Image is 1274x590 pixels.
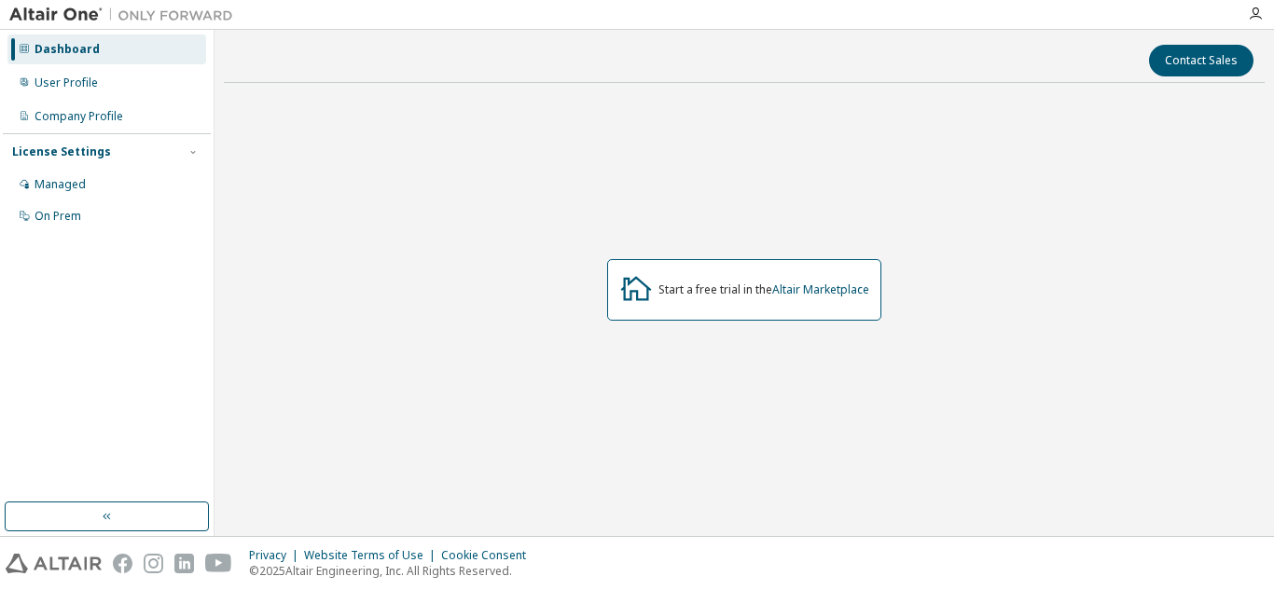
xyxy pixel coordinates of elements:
[113,554,132,573] img: facebook.svg
[35,177,86,192] div: Managed
[12,144,111,159] div: License Settings
[1149,45,1253,76] button: Contact Sales
[9,6,242,24] img: Altair One
[144,554,163,573] img: instagram.svg
[249,563,537,579] p: © 2025 Altair Engineering, Inc. All Rights Reserved.
[304,548,441,563] div: Website Terms of Use
[35,109,123,124] div: Company Profile
[6,554,102,573] img: altair_logo.svg
[35,42,100,57] div: Dashboard
[441,548,537,563] div: Cookie Consent
[249,548,304,563] div: Privacy
[772,281,869,297] a: Altair Marketplace
[658,282,869,297] div: Start a free trial in the
[35,75,98,90] div: User Profile
[205,554,232,573] img: youtube.svg
[35,209,81,224] div: On Prem
[174,554,194,573] img: linkedin.svg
